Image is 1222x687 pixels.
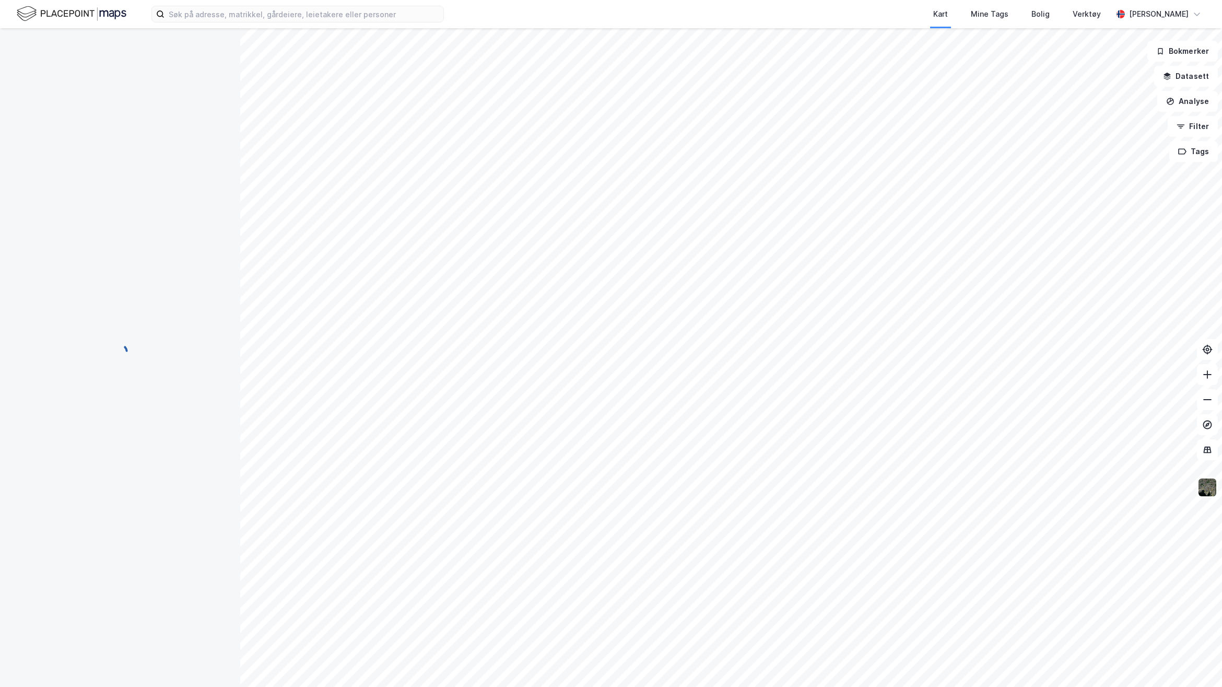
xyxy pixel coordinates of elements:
[1197,478,1217,497] img: 9k=
[1170,637,1222,687] div: Kontrollprogram for chat
[1170,637,1222,687] iframe: Chat Widget
[1031,8,1050,20] div: Bolig
[1073,8,1101,20] div: Verktøy
[1157,91,1218,112] button: Analyse
[971,8,1008,20] div: Mine Tags
[112,343,128,360] img: spinner.a6d8c91a73a9ac5275cf975e30b51cfb.svg
[1168,116,1218,137] button: Filter
[1147,41,1218,62] button: Bokmerker
[164,6,443,22] input: Søk på adresse, matrikkel, gårdeiere, leietakere eller personer
[1154,66,1218,87] button: Datasett
[17,5,126,23] img: logo.f888ab2527a4732fd821a326f86c7f29.svg
[1129,8,1189,20] div: [PERSON_NAME]
[1169,141,1218,162] button: Tags
[933,8,948,20] div: Kart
